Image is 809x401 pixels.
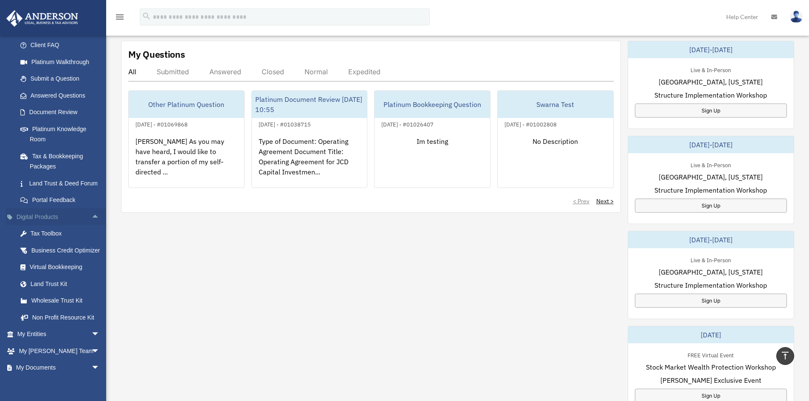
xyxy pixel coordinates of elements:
i: search [142,11,151,21]
span: Stock Market Wealth Protection Workshop [646,362,776,372]
div: Swarna Test [498,91,613,118]
i: menu [115,12,125,22]
span: [GEOGRAPHIC_DATA], [US_STATE] [659,172,763,182]
a: Land Trust & Deed Forum [12,175,113,192]
div: [DATE] [628,326,794,343]
span: Structure Implementation Workshop [654,90,767,100]
a: Portal Feedback [12,192,113,209]
a: Sign Up [635,104,787,118]
div: [DATE] - #01038715 [252,119,318,128]
div: Platinum Document Review [DATE] 10:55 [252,91,367,118]
a: Other Platinum Question[DATE] - #01069868[PERSON_NAME] As you may have heard, I would like to tra... [128,90,245,188]
div: Business Credit Optimizer [30,245,102,256]
img: Anderson Advisors Platinum Portal [4,10,81,27]
a: Virtual Bookkeeping [12,259,113,276]
div: [DATE] - #01026407 [375,119,440,128]
a: Tax & Bookkeeping Packages [12,148,113,175]
div: No Description [498,129,613,196]
div: [DATE] - #01069868 [129,119,194,128]
span: arrow_drop_down [91,326,108,343]
div: Live & In-Person [684,160,738,169]
a: Business Credit Optimizer [12,242,113,259]
span: Structure Implementation Workshop [654,280,767,290]
div: All [128,67,136,76]
a: Digital Productsarrow_drop_up [6,208,113,225]
div: Expedited [348,67,381,76]
a: My Entitiesarrow_drop_down [6,326,113,343]
span: [PERSON_NAME] Exclusive Event [660,375,761,385]
div: Land Trust Kit [30,279,102,289]
a: Platinum Bookkeeping Question[DATE] - #01026407Im testing [374,90,490,188]
div: Non Profit Resource Kit [30,312,102,323]
a: My [PERSON_NAME] Teamarrow_drop_down [6,342,113,359]
div: [DATE]-[DATE] [628,136,794,153]
div: Answered [209,67,241,76]
div: Type of Document: Operating Agreement Document Title: Operating Agreement for JCD Capital Investm... [252,129,367,196]
div: Live & In-Person [684,255,738,264]
span: arrow_drop_up [91,208,108,226]
div: Submitted [157,67,189,76]
a: Non Profit Resource Kit [12,309,113,326]
a: Next > [596,197,614,205]
span: Structure Implementation Workshop [654,185,767,195]
a: Submit a Question [12,70,113,87]
div: FREE Virtual Event [681,350,741,359]
span: arrow_drop_down [91,359,108,377]
span: [GEOGRAPHIC_DATA], [US_STATE] [659,267,763,277]
a: Client FAQ [12,37,113,54]
a: Platinum Knowledge Room [12,121,113,148]
a: My Documentsarrow_drop_down [6,359,113,376]
div: Closed [262,67,284,76]
a: Swarna Test[DATE] - #01002808No Description [497,90,614,188]
span: arrow_drop_down [91,342,108,360]
div: Wholesale Trust Kit [30,295,102,306]
i: vertical_align_top [780,351,790,361]
div: [DATE]-[DATE] [628,231,794,248]
a: Land Trust Kit [12,275,113,292]
a: Tax Toolbox [12,225,113,242]
a: Answered Questions [12,87,113,104]
a: Wholesale Trust Kit [12,292,113,309]
div: Other Platinum Question [129,91,244,118]
a: Sign Up [635,199,787,213]
a: Document Review [12,104,113,121]
div: Tax Toolbox [30,228,102,239]
div: [DATE]-[DATE] [628,41,794,58]
div: Virtual Bookkeeping [30,262,102,272]
div: Live & In-Person [684,65,738,74]
span: [GEOGRAPHIC_DATA], [US_STATE] [659,77,763,87]
a: vertical_align_top [776,347,794,365]
div: [DATE] - #01002808 [498,119,564,128]
div: Normal [304,67,328,76]
a: Platinum Document Review [DATE] 10:55[DATE] - #01038715Type of Document: Operating Agreement Docu... [251,90,368,188]
a: Sign Up [635,294,787,308]
a: Platinum Walkthrough [12,53,113,70]
div: My Questions [128,48,185,61]
img: User Pic [790,11,803,23]
a: menu [115,15,125,22]
div: Platinum Bookkeeping Question [375,91,490,118]
div: [PERSON_NAME] As you may have heard, I would like to transfer a portion of my self-directed ... [129,129,244,196]
div: Im testing [375,129,490,196]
